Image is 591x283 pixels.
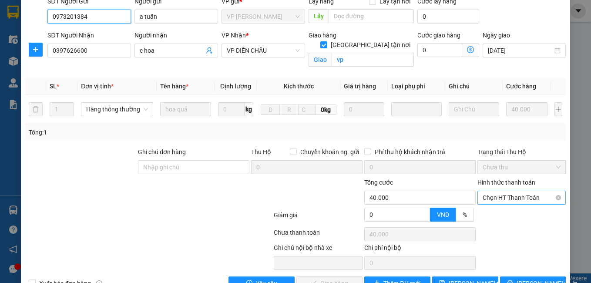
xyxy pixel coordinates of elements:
span: close-circle [556,195,561,200]
input: VD: Bàn, Ghế [160,102,211,116]
button: delete [29,102,43,116]
span: Giao hàng [309,32,336,39]
div: Người nhận [134,30,218,40]
strong: CHUYỂN PHÁT NHANH AN PHÚ QUÝ [13,7,76,35]
span: Kích thước [284,83,314,90]
span: VP GIA LÂM [227,10,300,23]
span: SL [50,83,57,90]
div: Giảm giá [273,210,363,226]
span: VP Nhận [222,32,246,39]
span: user-add [206,47,213,54]
span: Tên hàng [160,83,188,90]
label: Hình thức thanh toán [477,179,535,186]
span: VP DIỄN CHÂU [227,44,300,57]
span: [GEOGRAPHIC_DATA] tận nơi [327,40,414,50]
input: Cước lấy hàng [417,10,479,24]
span: Tổng cước [364,179,393,186]
span: kg [245,102,253,116]
input: 0 [344,102,384,116]
input: Giao tận nơi [332,53,414,67]
input: Ghi Chú [449,102,499,116]
input: Cước giao hàng [417,43,462,57]
div: Chi phí nội bộ [364,243,476,256]
span: Phí thu hộ khách nhận trả [371,147,449,157]
span: plus [29,46,42,53]
input: D [261,104,280,115]
span: Chuyển khoản ng. gửi [297,147,363,157]
span: Hàng thông thường [86,103,148,116]
div: SĐT Người Nhận [47,30,131,40]
div: Tổng: 1 [29,128,229,137]
span: Thu Hộ [251,148,271,155]
input: 0 [506,102,548,116]
th: Loại phụ phí [388,78,445,95]
span: Lấy [309,9,329,23]
input: Ngày giao [488,46,553,55]
img: logo [4,47,11,90]
span: Đơn vị tính [81,83,114,90]
input: C [298,104,316,115]
div: Ghi chú nội bộ nhà xe [274,243,363,256]
input: Ghi chú đơn hàng [138,160,249,174]
span: Chưa thu [483,161,561,174]
button: plus [554,102,562,116]
span: Giá trị hàng [344,83,376,90]
span: Chọn HT Thanh Toán [483,191,561,204]
input: R [279,104,299,115]
div: Chưa thanh toán [273,228,363,243]
label: Ghi chú đơn hàng [138,148,186,155]
label: Ngày giao [483,32,510,39]
span: VND [437,211,449,218]
span: Định lượng [220,83,251,90]
span: 0kg [316,104,336,115]
input: Dọc đường [329,9,414,23]
div: Trạng thái Thu Hộ [477,147,566,157]
span: Cước hàng [506,83,536,90]
label: Cước giao hàng [417,32,460,39]
span: [GEOGRAPHIC_DATA], [GEOGRAPHIC_DATA] ↔ [GEOGRAPHIC_DATA] [12,37,77,67]
span: dollar-circle [467,46,474,53]
button: plus [29,43,43,57]
span: % [463,211,467,218]
th: Ghi chú [445,78,503,95]
span: Giao [309,53,332,67]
